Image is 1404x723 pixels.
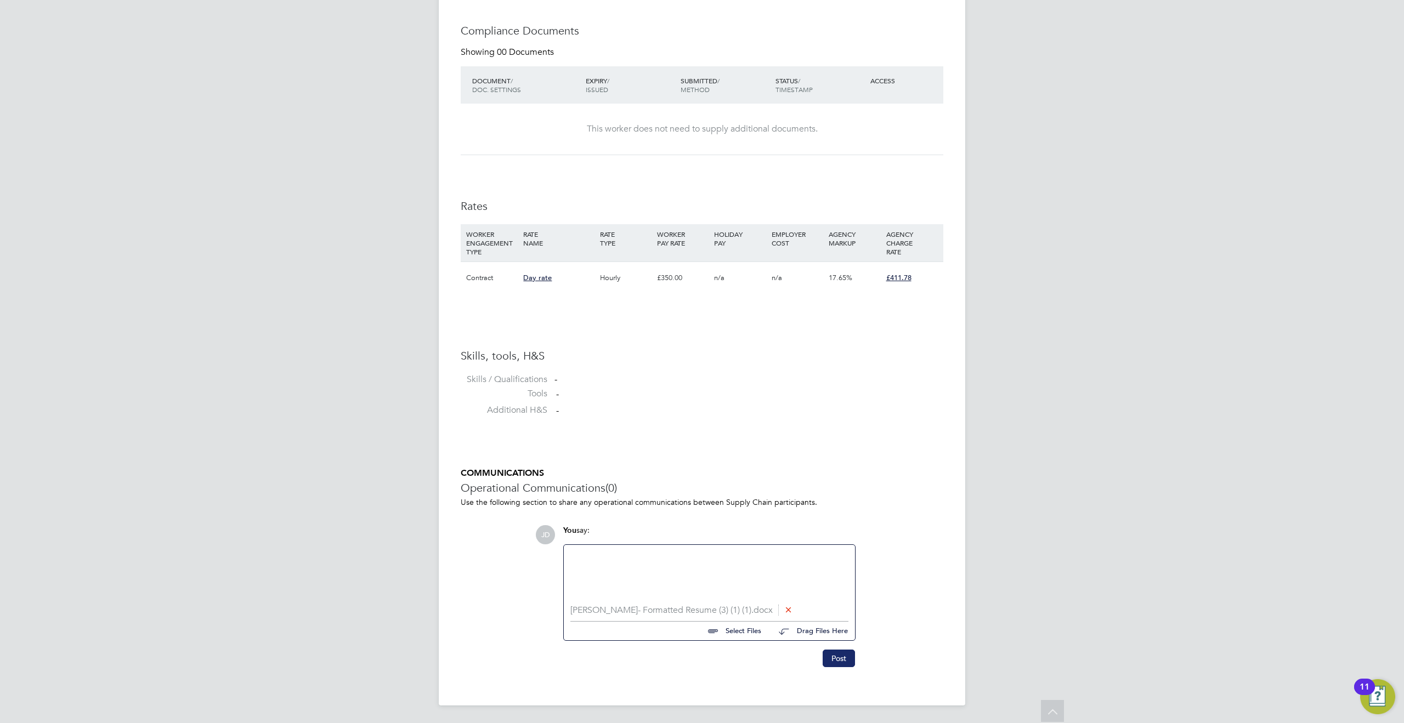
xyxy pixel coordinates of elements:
div: WORKER ENGAGEMENT TYPE [463,224,520,261]
div: say: [563,525,856,544]
span: ISSUED [586,85,608,94]
span: 00 Documents [497,47,554,58]
p: Use the following section to share any operational communications between Supply Chain participants. [461,497,943,507]
span: n/a [714,273,724,282]
div: HOLIDAY PAY [711,224,768,253]
div: RATE TYPE [597,224,654,253]
span: / [607,76,609,85]
h3: Compliance Documents [461,24,943,38]
div: AGENCY CHARGE RATE [884,224,941,261]
label: Additional H&S [461,405,547,416]
div: STATUS [773,71,868,99]
div: EXPIRY [583,71,678,99]
div: ACCESS [868,71,943,90]
span: / [717,76,720,85]
button: Open Resource Center, 11 new notifications [1360,679,1395,714]
span: (0) [605,481,617,495]
div: EMPLOYER COST [769,224,826,253]
div: WORKER PAY RATE [654,224,711,253]
div: 11 [1360,687,1369,701]
span: £411.78 [886,273,912,282]
h3: Rates [461,199,943,213]
div: SUBMITTED [678,71,773,99]
span: TIMESTAMP [775,85,813,94]
h3: Operational Communications [461,481,943,495]
div: AGENCY MARKUP [826,224,883,253]
span: / [798,76,800,85]
div: - [554,374,943,385]
label: Tools [461,388,547,400]
li: [PERSON_NAME]- Formatted Resume (3) (1) (1).docx [570,605,848,616]
div: £350.00 [654,262,711,294]
span: Day rate [523,273,552,282]
button: Post [823,650,855,667]
label: Skills / Qualifications [461,374,547,385]
h5: COMMUNICATIONS [461,468,943,479]
h3: Skills, tools, H&S [461,349,943,363]
span: JD [536,525,555,544]
div: DOCUMENT [469,71,583,99]
span: - [556,405,559,416]
div: Hourly [597,262,654,294]
span: - [556,389,559,400]
span: n/a [772,273,782,282]
span: / [511,76,513,85]
button: Drag Files Here [770,620,848,643]
span: 17.65% [829,273,852,282]
div: Showing [461,47,556,58]
div: RATE NAME [520,224,597,253]
span: METHOD [681,85,710,94]
div: This worker does not need to supply additional documents. [472,123,932,135]
div: Contract [463,262,520,294]
span: DOC. SETTINGS [472,85,521,94]
span: You [563,526,576,535]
